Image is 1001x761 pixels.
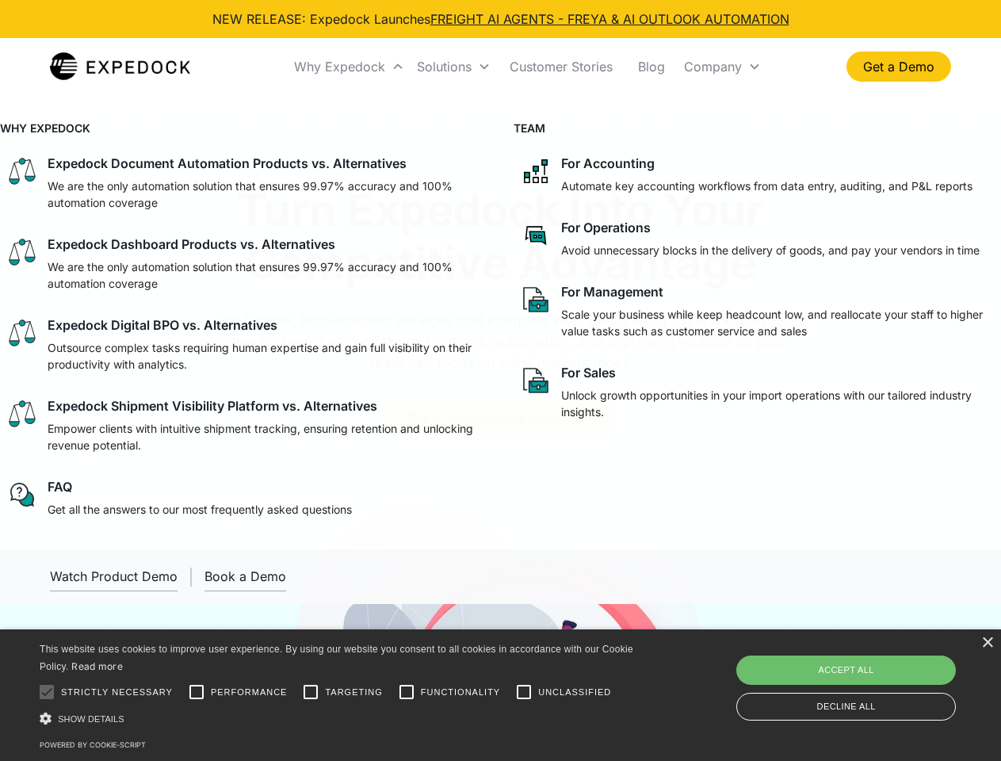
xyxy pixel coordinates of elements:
div: Show details [40,710,639,727]
img: scale icon [6,155,38,187]
img: scale icon [6,236,38,268]
a: open lightbox [50,562,178,591]
p: Avoid unnecessary blocks in the delivery of goods, and pay your vendors in time [561,242,980,258]
img: Expedock Logo [50,51,190,82]
div: Solutions [411,40,497,94]
img: paper and bag icon [520,365,552,396]
span: This website uses cookies to improve user experience. By using our website you consent to all coo... [40,644,633,673]
span: Performance [211,686,288,699]
div: Expedock Digital BPO vs. Alternatives [48,317,277,333]
span: Unclassified [538,686,611,699]
img: scale icon [6,317,38,349]
div: Why Expedock [294,59,385,75]
a: home [50,51,190,82]
div: Expedock Document Automation Products vs. Alternatives [48,155,407,171]
a: Read more [71,660,123,672]
a: Blog [625,40,678,94]
img: paper and bag icon [520,284,552,315]
div: For Operations [561,220,651,235]
p: Scale your business while keep headcount low, and reallocate your staff to higher value tasks suc... [561,306,995,339]
div: Company [678,40,767,94]
span: Targeting [325,686,382,699]
p: Automate key accounting workflows from data entry, auditing, and P&L reports [561,178,972,194]
div: FAQ [48,479,72,495]
img: network like icon [520,155,552,187]
img: scale icon [6,398,38,430]
a: Get a Demo [846,52,951,82]
div: For Sales [561,365,616,380]
p: We are the only automation solution that ensures 99.97% accuracy and 100% automation coverage [48,258,482,292]
div: Watch Product Demo [50,568,178,584]
img: regular chat bubble icon [6,479,38,511]
div: NEW RELEASE: Expedock Launches [212,10,789,29]
p: Outsource complex tasks requiring human expertise and gain full visibility on their productivity ... [48,339,482,373]
div: For Accounting [561,155,655,171]
div: Book a Demo [204,568,286,584]
a: FREIGHT AI AGENTS - FREYA & AI OUTLOOK AUTOMATION [430,11,789,27]
div: Why Expedock [288,40,411,94]
img: rectangular chat bubble icon [520,220,552,251]
span: Functionality [421,686,500,699]
div: Expedock Shipment Visibility Platform vs. Alternatives [48,398,377,414]
div: For Management [561,284,663,300]
p: Unlock growth opportunities in your import operations with our tailored industry insights. [561,387,995,420]
span: Strictly necessary [61,686,173,699]
p: Empower clients with intuitive shipment tracking, ensuring retention and unlocking revenue potent... [48,420,482,453]
a: Book a Demo [204,562,286,591]
a: Customer Stories [497,40,625,94]
div: Expedock Dashboard Products vs. Alternatives [48,236,335,252]
p: Get all the answers to our most frequently asked questions [48,501,352,518]
span: Show details [58,714,124,724]
div: Solutions [417,59,472,75]
div: Company [684,59,742,75]
iframe: Chat Widget [737,590,1001,761]
a: Powered by cookie-script [40,740,146,749]
p: We are the only automation solution that ensures 99.97% accuracy and 100% automation coverage [48,178,482,211]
